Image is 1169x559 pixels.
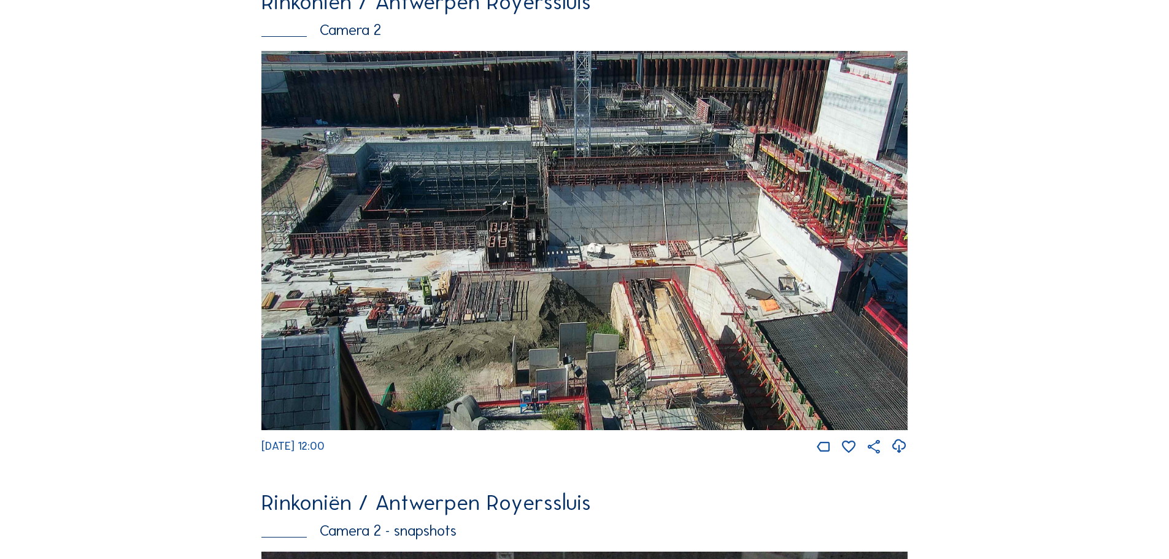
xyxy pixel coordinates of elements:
[261,51,908,430] img: Image
[261,492,908,514] div: Rinkoniën / Antwerpen Royerssluis
[261,439,325,453] span: [DATE] 12:00
[261,523,908,539] div: Camera 2 - snapshots
[261,23,908,38] div: Camera 2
